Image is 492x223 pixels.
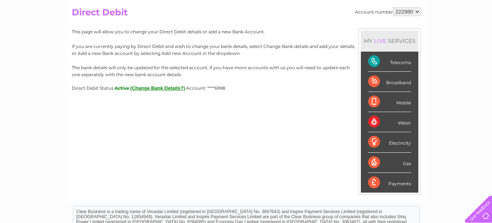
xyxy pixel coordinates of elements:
div: MY SERVICES [361,30,418,51]
div: Water [368,112,411,132]
div: Clear Business is a trading name of Verastar Limited (registered in [GEOGRAPHIC_DATA] No. 3667643... [73,4,419,36]
h2: Direct Debit [72,7,421,21]
a: 0333 014 3131 [354,4,404,13]
a: Contact [443,31,461,37]
div: Account number [355,7,421,16]
div: Broadband [368,72,411,92]
div: Mobile [368,92,411,112]
a: Energy [381,31,397,37]
img: logo.png [17,19,55,41]
div: Telecoms [368,52,411,72]
div: Direct Debit Status: [72,85,421,91]
p: This page will allow you to change your Direct Debit details or add a new Bank Account. [72,28,421,35]
div: Electricity [368,132,411,152]
button: (Change Bank Details?) [130,85,185,91]
p: If you are currently paying by Direct Debit and wish to change your bank details, select Change B... [72,43,421,57]
a: Telecoms [402,31,424,37]
a: Blog [428,31,439,37]
p: The bank details will only be updated for the selected account, if you have more accounts with us... [72,64,421,78]
div: Gas [368,153,411,173]
div: LIVE [373,37,388,44]
a: Water [363,31,377,37]
div: Payments [368,173,411,193]
a: Log out [468,31,485,37]
span: Active [115,85,129,91]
